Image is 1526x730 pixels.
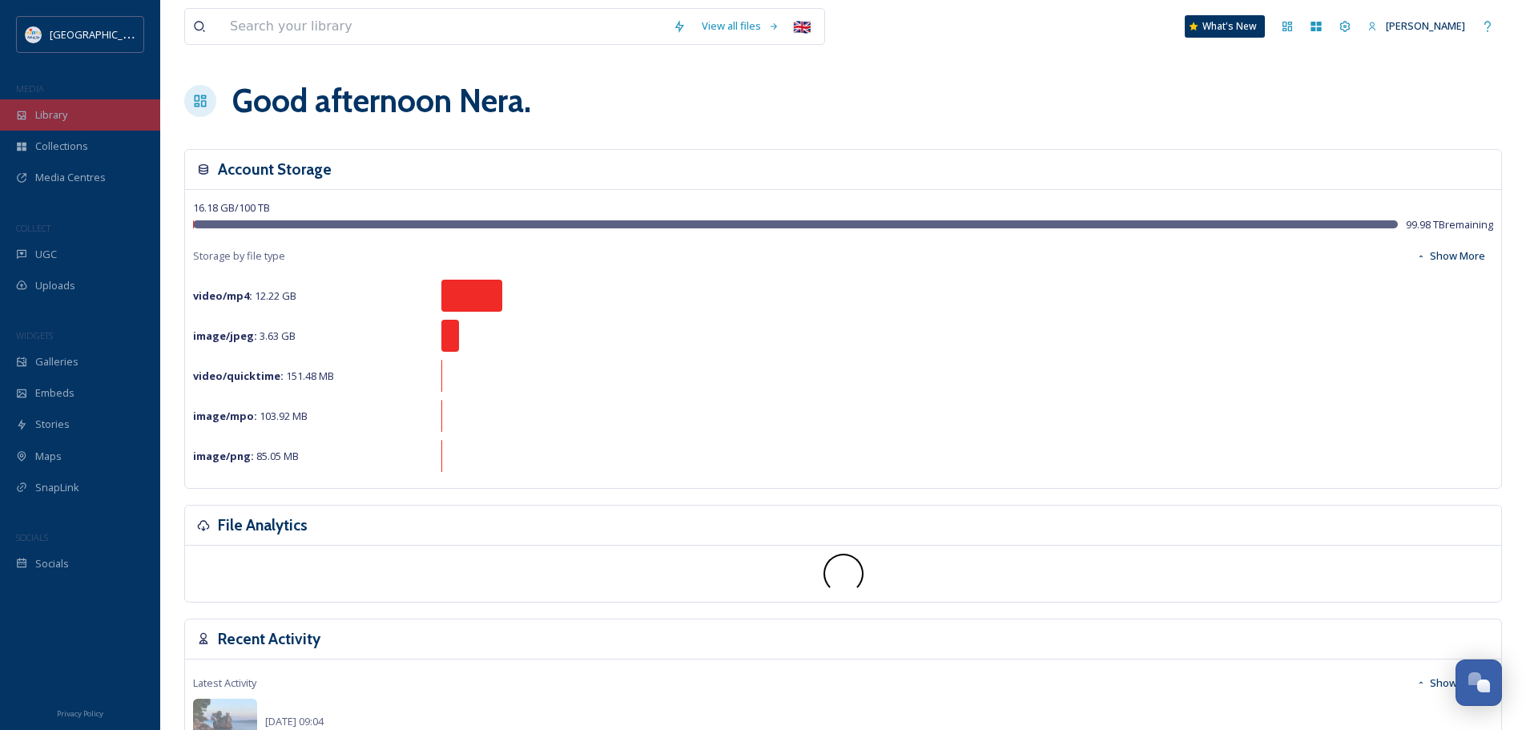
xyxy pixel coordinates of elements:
span: 3.63 GB [193,329,296,343]
span: Media Centres [35,170,106,185]
span: Collections [35,139,88,154]
button: Open Chat [1456,659,1502,706]
span: 12.22 GB [193,288,296,303]
span: COLLECT [16,222,50,234]
a: [PERSON_NAME] [1359,10,1473,42]
strong: video/mp4 : [193,288,252,303]
strong: video/quicktime : [193,369,284,383]
span: 151.48 MB [193,369,334,383]
span: Socials [35,556,69,571]
span: [PERSON_NAME] [1386,18,1465,33]
strong: image/jpeg : [193,329,257,343]
span: Latest Activity [193,676,256,691]
span: Uploads [35,278,75,293]
button: Show More [1408,667,1493,699]
span: MEDIA [16,83,44,95]
span: Maps [35,449,62,464]
span: SnapLink [35,480,79,495]
input: Search your library [222,9,665,44]
span: Storage by file type [193,248,285,264]
span: 85.05 MB [193,449,299,463]
img: HTZ_logo_EN.svg [26,26,42,42]
span: Privacy Policy [57,708,103,719]
a: Privacy Policy [57,703,103,722]
strong: image/png : [193,449,254,463]
h3: Account Storage [218,158,332,181]
span: Galleries [35,354,79,369]
a: What's New [1185,15,1265,38]
h3: File Analytics [218,514,308,537]
a: View all files [694,10,787,42]
span: 103.92 MB [193,409,308,423]
h1: Good afternoon Nera . [232,77,531,125]
span: Embeds [35,385,74,401]
button: Show More [1408,240,1493,272]
span: Library [35,107,67,123]
span: [GEOGRAPHIC_DATA] [50,26,151,42]
span: WIDGETS [16,329,53,341]
span: SOCIALS [16,531,48,543]
span: Stories [35,417,70,432]
span: UGC [35,247,57,262]
span: [DATE] 09:04 [265,714,324,728]
span: 16.18 GB / 100 TB [193,200,270,215]
strong: image/mpo : [193,409,257,423]
span: 99.98 TB remaining [1406,217,1493,232]
div: 🇬🇧 [787,12,816,41]
h3: Recent Activity [218,627,320,651]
